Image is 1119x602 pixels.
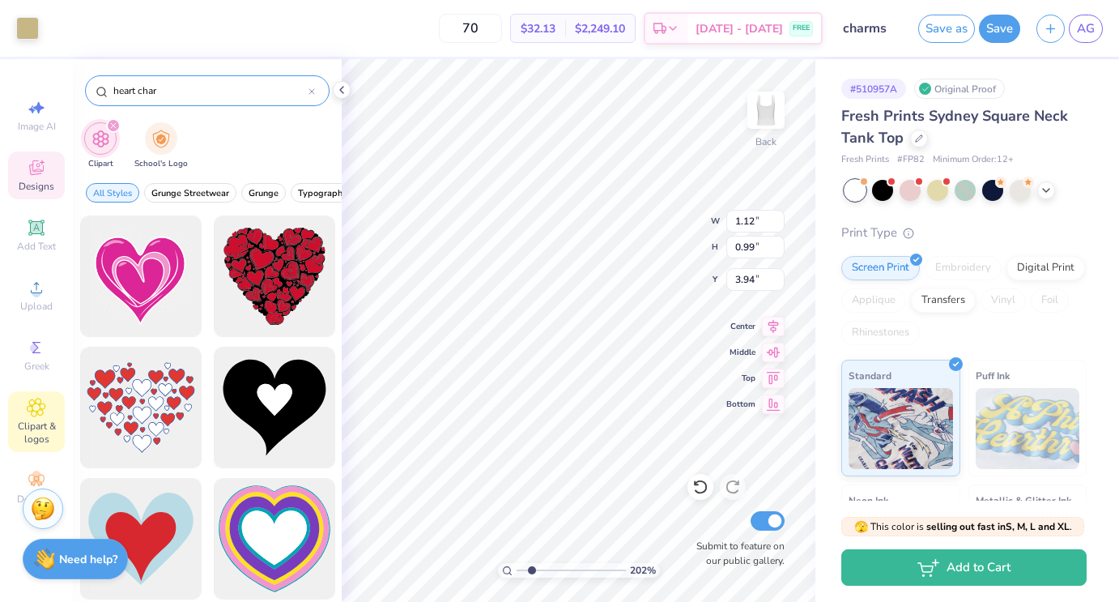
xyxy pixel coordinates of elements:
span: [DATE] - [DATE] [696,20,783,37]
span: Fresh Prints Sydney Square Neck Tank Top [841,106,1068,147]
input: – – [439,14,502,43]
label: Submit to feature on our public gallery. [687,539,785,568]
span: Top [726,373,755,384]
div: Back [755,134,776,149]
span: Designs [19,180,54,193]
div: filter for School's Logo [134,122,188,170]
span: AG [1077,19,1095,38]
span: Clipart & logos [8,420,65,446]
div: # 510957A [841,79,906,99]
img: Back [750,94,782,126]
span: Grunge [249,187,279,199]
span: Metallic & Glitter Ink [976,492,1071,509]
span: All Styles [93,187,132,199]
span: This color is . [854,519,1072,534]
img: Puff Ink [976,388,1080,469]
button: Save [979,15,1020,43]
input: Untitled Design [831,12,910,45]
span: Grunge Streetwear [151,187,229,199]
span: $32.13 [521,20,555,37]
span: Bottom [726,399,755,410]
span: FREE [793,23,810,34]
span: Decorate [17,493,56,506]
strong: Need help? [59,552,117,567]
span: Puff Ink [976,367,1010,384]
span: Clipart [88,158,113,170]
button: Add to Cart [841,549,1087,586]
button: filter button [144,183,236,203]
div: filter for Clipart [84,122,117,170]
div: Applique [841,288,906,313]
span: 🫣 [854,519,868,535]
span: Fresh Prints [841,153,889,167]
input: Try "Stars" [112,83,308,99]
span: Standard [849,367,891,384]
span: Neon Ink [849,492,888,509]
span: Minimum Order: 12 + [933,153,1014,167]
strong: selling out fast in S, M, L and XL [926,520,1070,533]
div: Print Type [841,224,1087,242]
button: filter button [84,122,117,170]
div: Transfers [911,288,976,313]
span: Typography [298,187,347,199]
div: Embroidery [925,256,1002,280]
span: Greek [24,360,49,373]
span: $2,249.10 [575,20,625,37]
span: Center [726,321,755,332]
button: Save as [918,15,975,43]
a: AG [1069,15,1103,43]
div: Foil [1031,288,1069,313]
img: Standard [849,388,953,469]
div: Vinyl [981,288,1026,313]
span: 202 % [630,563,656,578]
span: # FP82 [897,153,925,167]
button: filter button [134,122,188,170]
button: filter button [241,183,286,203]
img: School's Logo Image [152,130,170,148]
button: filter button [86,183,139,203]
div: Original Proof [914,79,1005,99]
span: Middle [726,347,755,358]
img: Clipart Image [91,130,110,148]
span: School's Logo [134,158,188,170]
div: Digital Print [1006,256,1085,280]
span: Image AI [18,120,56,133]
button: filter button [291,183,355,203]
div: Screen Print [841,256,920,280]
span: Upload [20,300,53,313]
div: Rhinestones [841,321,920,345]
span: Add Text [17,240,56,253]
